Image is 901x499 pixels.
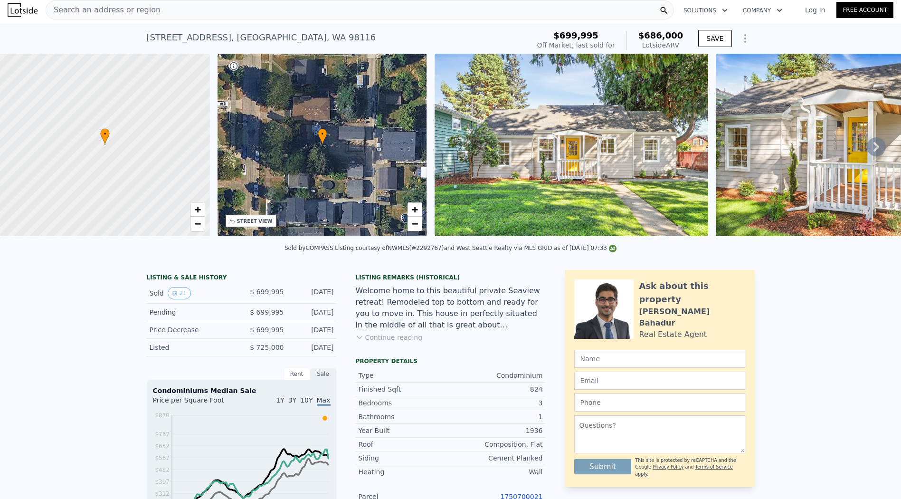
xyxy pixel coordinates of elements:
a: Privacy Policy [653,464,683,470]
input: Name [574,350,745,368]
a: Zoom out [190,217,205,231]
div: Composition, Flat [451,440,543,449]
a: Zoom in [190,202,205,217]
div: Condominiums Median Sale [153,386,331,395]
div: Siding [359,453,451,463]
span: $ 699,995 [250,326,284,334]
div: Lotside ARV [638,40,683,50]
input: Phone [574,393,745,412]
span: $ 725,000 [250,344,284,351]
button: Continue reading [356,333,423,342]
span: 10Y [300,396,313,404]
span: $ 699,995 [250,308,284,316]
div: Real Estate Agent [639,329,707,340]
button: Show Options [736,29,755,48]
div: Type [359,371,451,380]
div: • [100,128,110,145]
span: − [412,218,418,230]
div: Roof [359,440,451,449]
div: [DATE] [292,307,334,317]
span: $686,000 [638,30,683,40]
div: 1 [451,412,543,422]
button: Submit [574,459,632,474]
a: Free Account [836,2,893,18]
div: Pending [150,307,234,317]
span: 3Y [288,396,296,404]
button: Solutions [676,2,735,19]
span: − [194,218,200,230]
tspan: $737 [155,431,170,438]
div: Cement Planked [451,453,543,463]
span: $699,995 [553,30,598,40]
a: Log In [794,5,836,15]
div: Sale [310,368,337,380]
tspan: $870 [155,412,170,419]
div: Year Built [359,426,451,435]
div: Condominium [451,371,543,380]
span: • [100,130,110,138]
span: 1Y [276,396,284,404]
div: Price Decrease [150,325,234,335]
div: [DATE] [292,325,334,335]
button: Company [735,2,790,19]
span: + [194,203,200,215]
div: Finished Sqft [359,384,451,394]
div: [STREET_ADDRESS] , [GEOGRAPHIC_DATA] , WA 98116 [147,31,376,44]
img: Sale: 148788911 Parcel: 121409852 [435,54,708,236]
tspan: $482 [155,467,170,473]
div: LISTING & SALE HISTORY [147,274,337,283]
div: [DATE] [292,287,334,299]
div: Sold [150,287,234,299]
span: + [412,203,418,215]
span: Max [317,396,331,406]
tspan: $397 [155,479,170,485]
span: • [318,130,327,138]
tspan: $312 [155,490,170,497]
img: NWMLS Logo [609,245,616,252]
div: Wall [451,467,543,477]
div: Rent [284,368,310,380]
div: Property details [356,357,546,365]
a: Zoom in [408,202,422,217]
div: Bathrooms [359,412,451,422]
div: • [318,128,327,145]
span: $ 699,995 [250,288,284,296]
div: [PERSON_NAME] Bahadur [639,306,745,329]
a: Terms of Service [695,464,733,470]
a: Zoom out [408,217,422,231]
div: [DATE] [292,343,334,352]
div: Heating [359,467,451,477]
button: View historical data [168,287,191,299]
div: This site is protected by reCAPTCHA and the Google and apply. [635,457,745,478]
span: Search an address or region [46,4,161,16]
div: Listing courtesy of NWMLS (#2292767) and West Seattle Realty via MLS GRID as of [DATE] 07:33 [335,245,616,251]
div: Listing Remarks (Historical) [356,274,546,281]
div: 824 [451,384,543,394]
img: Lotside [8,3,38,17]
div: Bedrooms [359,398,451,408]
tspan: $567 [155,455,170,461]
div: Listed [150,343,234,352]
div: Price per Square Foot [153,395,242,411]
div: Sold by COMPASS . [285,245,335,251]
div: Off Market, last sold for [537,40,615,50]
div: Welcome home to this beautiful private Seaview retreat! Remodeled top to bottom and ready for you... [356,285,546,331]
div: STREET VIEW [237,218,273,225]
div: 3 [451,398,543,408]
div: Ask about this property [639,279,745,306]
input: Email [574,372,745,390]
tspan: $652 [155,443,170,450]
button: SAVE [698,30,731,47]
div: 1936 [451,426,543,435]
